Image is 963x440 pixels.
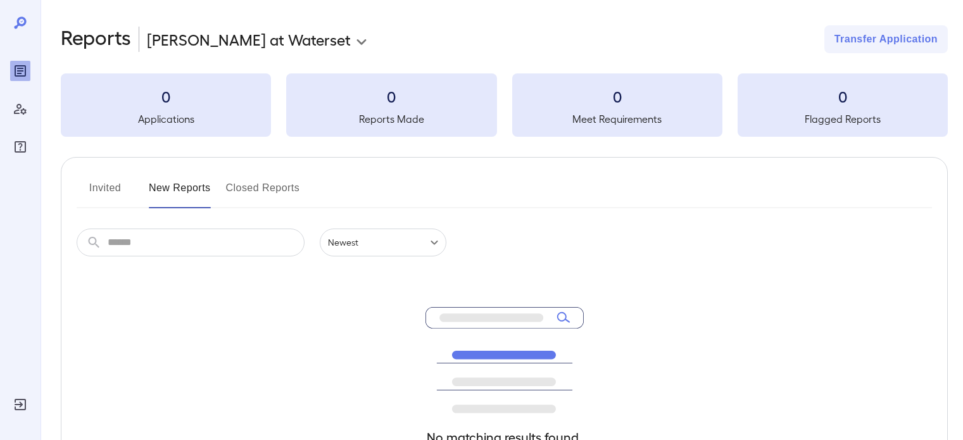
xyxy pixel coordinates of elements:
button: Invited [77,178,134,208]
h3: 0 [286,86,496,106]
div: Newest [320,229,446,256]
h3: 0 [738,86,948,106]
h5: Applications [61,111,271,127]
h5: Flagged Reports [738,111,948,127]
h3: 0 [61,86,271,106]
h3: 0 [512,86,722,106]
p: [PERSON_NAME] at Waterset [147,29,351,49]
div: Log Out [10,394,30,415]
div: Reports [10,61,30,81]
h5: Meet Requirements [512,111,722,127]
button: New Reports [149,178,211,208]
div: FAQ [10,137,30,157]
button: Transfer Application [824,25,948,53]
button: Closed Reports [226,178,300,208]
h5: Reports Made [286,111,496,127]
h2: Reports [61,25,131,53]
summary: 0Applications0Reports Made0Meet Requirements0Flagged Reports [61,73,948,137]
div: Manage Users [10,99,30,119]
